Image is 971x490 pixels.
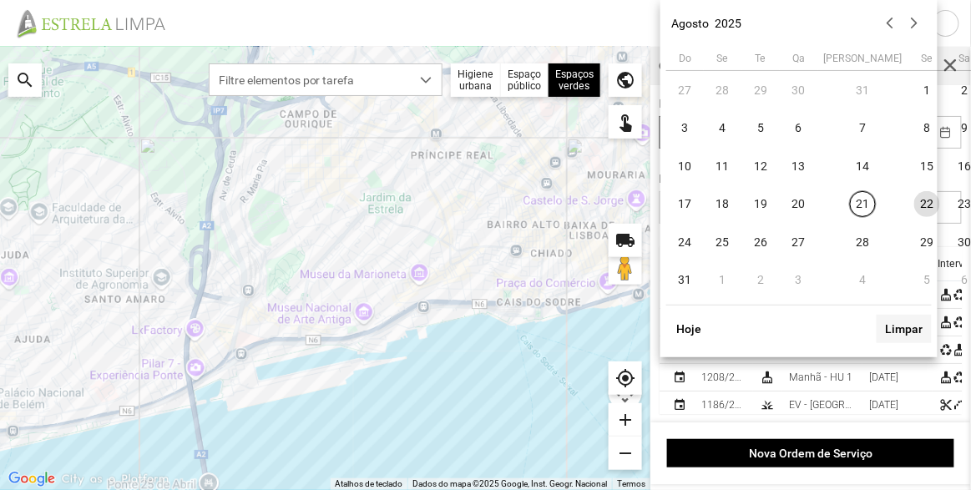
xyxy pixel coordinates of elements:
[660,60,773,72] div: Ordens de Serviço
[914,229,941,255] span: 29
[675,322,704,336] span: Hoje
[914,153,941,179] span: 15
[672,229,699,255] span: 24
[869,399,898,411] div: 28/08/2025
[850,229,877,255] span: 28
[672,267,699,294] span: 31
[335,478,402,490] button: Atalhos de teclado
[679,53,691,64] span: Do
[701,399,746,411] div: 1186/2025
[666,315,713,343] button: Hoje
[609,224,642,257] div: local_shipping
[959,53,971,64] span: Sa
[549,63,600,97] div: Espaços verdes
[717,53,729,64] span: Se
[710,229,736,255] span: 25
[673,398,686,412] div: Planeada
[501,63,549,97] div: Espaço público
[824,53,903,64] span: [PERSON_NAME]
[4,468,59,490] img: Google
[609,251,642,285] button: Arraste o Pegman para o mapa para abrir o Street View
[953,316,966,329] div: recycling
[914,191,941,218] span: 22
[412,479,607,488] span: Dados do mapa ©2025 Google, Inst. Geogr. Nacional
[869,371,898,383] div: 28/08/2025
[748,229,775,255] span: 26
[786,153,812,179] span: 13
[8,63,42,97] div: search
[939,316,953,329] div: cleaning_services
[4,468,59,490] a: Abrir esta área no Google Maps (abre uma nova janela)
[761,371,774,384] div: Higiene urbana
[410,64,443,95] div: dropdown trigger
[786,229,812,255] span: 27
[451,63,501,97] div: Higiene urbana
[660,97,687,110] label: Início
[210,64,410,95] span: Filtre elementos por tarefa
[667,439,954,467] button: Nova Ordem de Serviço
[710,191,736,218] span: 18
[609,361,642,395] div: my_location
[710,153,736,179] span: 11
[12,8,184,38] img: file
[660,191,963,224] input: Escreva para filtrar..
[617,479,645,488] a: Termos (abre num novo separador)
[914,77,941,104] span: 1
[939,371,953,384] div: cleaning_services
[939,398,953,412] div: content_cut
[748,153,775,179] span: 12
[672,17,710,30] button: Agosto
[748,115,775,142] span: 5
[786,191,812,218] span: 20
[710,115,736,142] span: 4
[609,437,642,470] div: remove
[939,343,953,356] div: recycling
[850,153,877,179] span: 14
[877,315,932,343] button: Limpar
[672,115,699,142] span: 3
[756,53,766,64] span: Te
[885,322,923,336] span: Limpar
[761,398,774,412] div: Espaços verdes
[701,371,746,383] div: 1208/2025
[672,191,699,218] span: 17
[850,191,877,218] span: 21
[609,63,642,97] div: public
[914,115,941,142] span: 8
[609,403,642,437] div: add
[716,17,742,30] button: 2025
[660,172,812,185] label: Pesquise em qualquer campo
[609,105,642,139] div: touch_app
[789,371,852,383] div: Manhã - HU 1
[953,398,966,412] div: waterfall_chart
[789,399,856,411] div: EV - Equipa A
[953,371,966,384] div: recycling
[673,371,686,384] div: Planeada
[850,115,877,142] span: 7
[953,343,966,356] div: cleaning_services
[748,191,775,218] span: 19
[786,115,812,142] span: 6
[921,53,933,64] span: Se
[672,153,699,179] span: 10
[792,53,805,64] span: Qa
[676,447,946,460] span: Nova Ordem de Serviço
